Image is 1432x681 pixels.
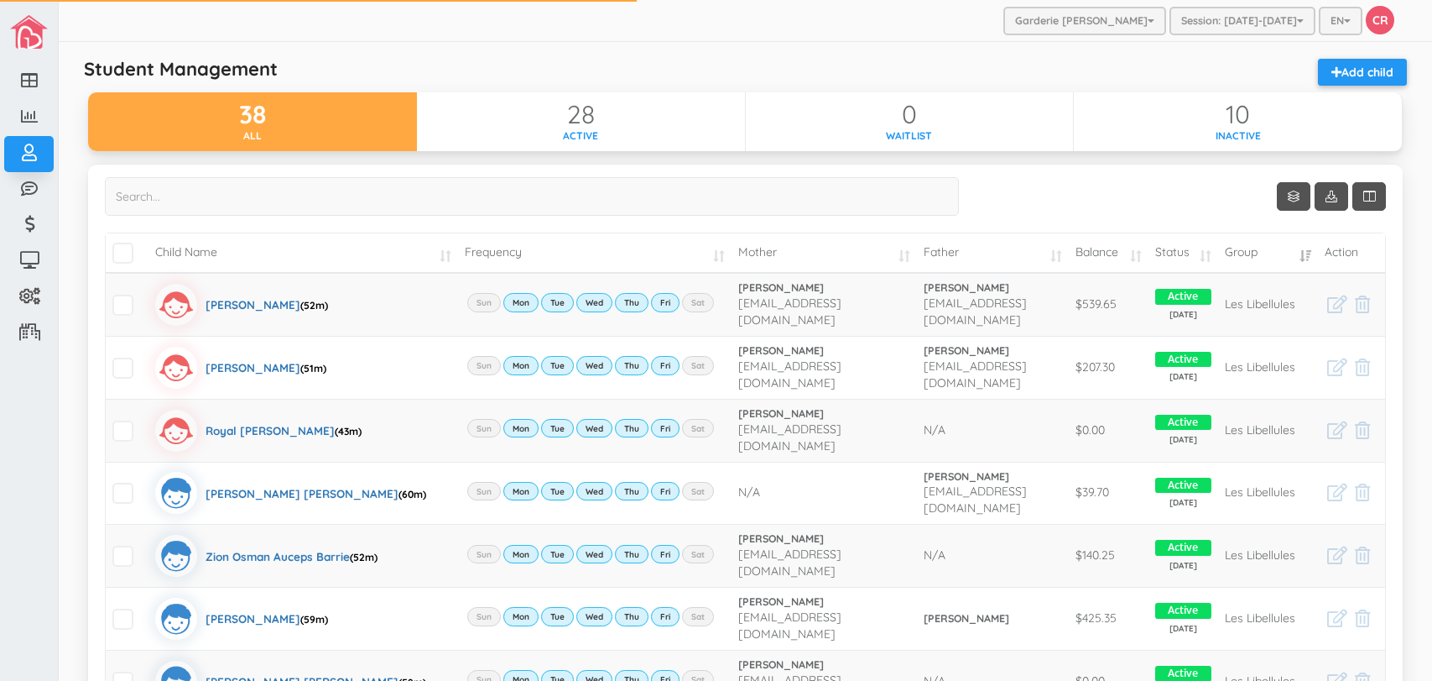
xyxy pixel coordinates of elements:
[615,293,648,312] label: Thu
[1155,560,1212,572] span: [DATE]
[88,128,417,143] div: all
[651,293,680,312] label: Fri
[467,482,501,500] label: Sun
[88,101,417,128] div: 38
[1218,462,1318,525] td: Les Libellules
[615,607,648,626] label: Thu
[417,128,745,143] div: active
[682,356,714,375] label: Sat
[467,419,501,437] label: Sun
[541,419,574,437] label: Tue
[1318,59,1407,86] a: Add child
[1155,497,1212,509] span: [DATE]
[576,356,612,375] label: Wed
[458,233,732,273] td: Frequency: activate to sort column ascending
[503,607,539,626] label: Mon
[300,299,328,312] span: (52m)
[541,356,574,375] label: Tue
[1069,524,1148,587] td: $140.25
[1069,336,1148,399] td: $207.30
[417,101,745,128] div: 28
[1069,399,1148,462] td: $0.00
[206,535,378,577] div: Zion Osman Auceps Barrie
[155,284,197,326] img: girlicon.svg
[738,296,841,327] span: [EMAIL_ADDRESS][DOMAIN_NAME]
[467,607,501,626] label: Sun
[467,545,501,563] label: Sun
[924,359,1027,390] span: [EMAIL_ADDRESS][DOMAIN_NAME]
[1074,101,1402,128] div: 10
[682,482,714,500] label: Sat
[148,233,457,273] td: Child Name: activate to sort column ascending
[206,410,362,452] div: Royal [PERSON_NAME]
[746,101,1074,128] div: 0
[1218,273,1318,336] td: Les Libellules
[155,347,326,389] a: [PERSON_NAME](51m)
[1069,587,1148,650] td: $425.35
[206,347,326,389] div: [PERSON_NAME]
[155,284,328,326] a: [PERSON_NAME](52m)
[503,293,539,312] label: Mon
[541,607,574,626] label: Tue
[1155,371,1212,383] span: [DATE]
[738,547,841,579] span: [EMAIL_ADDRESS][DOMAIN_NAME]
[206,598,328,640] div: [PERSON_NAME]
[651,545,680,563] label: Fri
[738,657,910,673] a: [PERSON_NAME]
[1148,233,1219,273] td: Status: activate to sort column ascending
[105,177,959,216] input: Search...
[1218,399,1318,462] td: Les Libellules
[1218,587,1318,650] td: Les Libellules
[155,472,197,514] img: boyicon.svg
[155,535,378,577] a: Zion Osman Auceps Barrie(52m)
[503,482,539,500] label: Mon
[155,410,362,452] a: Royal [PERSON_NAME](43m)
[738,595,910,610] a: [PERSON_NAME]
[1155,309,1212,321] span: [DATE]
[1218,336,1318,399] td: Les Libellules
[576,482,612,500] label: Wed
[738,343,910,359] a: [PERSON_NAME]
[1069,462,1148,525] td: $39.70
[1069,233,1148,273] td: Balance: activate to sort column ascending
[682,607,714,626] label: Sat
[350,551,378,563] span: (52m)
[1155,415,1212,431] span: Active
[1155,603,1212,619] span: Active
[576,293,612,312] label: Wed
[1218,524,1318,587] td: Les Libellules
[206,284,328,326] div: [PERSON_NAME]
[651,356,680,375] label: Fri
[738,422,841,453] span: [EMAIL_ADDRESS][DOMAIN_NAME]
[738,610,841,642] span: [EMAIL_ADDRESS][DOMAIN_NAME]
[651,482,680,500] label: Fri
[155,535,197,577] img: boyicon.svg
[300,613,328,626] span: (59m)
[615,356,648,375] label: Thu
[155,347,197,389] img: girlicon.svg
[924,343,1062,359] a: [PERSON_NAME]
[541,545,574,563] label: Tue
[541,482,574,500] label: Tue
[467,356,501,375] label: Sun
[503,545,539,563] label: Mon
[682,419,714,437] label: Sat
[155,410,197,452] img: girlicon.svg
[1155,434,1212,446] span: [DATE]
[1074,128,1402,143] div: inactive
[206,472,426,514] div: [PERSON_NAME] [PERSON_NAME]
[917,399,1069,462] td: N/A
[738,406,910,422] a: [PERSON_NAME]
[10,15,48,49] img: image
[503,419,539,437] label: Mon
[924,469,1062,485] a: [PERSON_NAME]
[398,488,426,500] span: (60m)
[155,472,426,514] a: [PERSON_NAME] [PERSON_NAME](60m)
[651,419,680,437] label: Fri
[732,233,917,273] td: Mother: activate to sort column ascending
[924,484,1027,516] span: [EMAIL_ADDRESS][DOMAIN_NAME]
[1318,233,1385,273] td: Action
[300,362,326,375] span: (51m)
[615,419,648,437] label: Thu
[1155,478,1212,494] span: Active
